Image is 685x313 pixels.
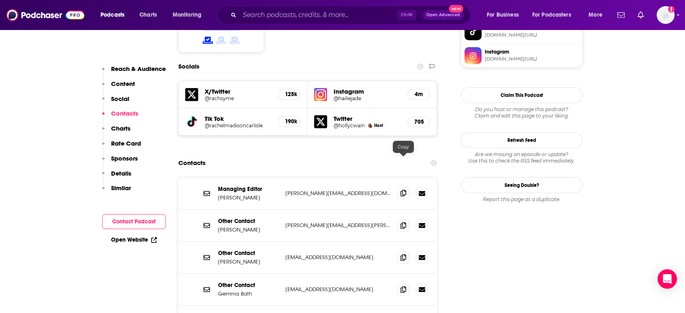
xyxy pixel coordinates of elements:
[461,87,582,103] button: Claim This Podcast
[205,115,272,122] h5: Tik Tok
[334,95,401,101] a: @hailiejade
[6,7,84,23] img: Podchaser - Follow, Share and Rate Podcasts
[461,106,582,119] div: Claim and edit this page to your liking.
[583,9,612,21] button: open menu
[285,222,391,229] p: [PERSON_NAME][EMAIL_ADDRESS][PERSON_NAME][DOMAIN_NAME]
[527,9,583,21] button: open menu
[368,123,372,128] img: Holly Wainwright
[167,9,212,21] button: open menu
[102,109,138,124] button: Contacts
[139,9,157,21] span: Charts
[111,169,131,177] p: Details
[225,6,478,24] div: Search podcasts, credits, & more...
[449,5,463,13] span: New
[485,56,579,62] span: instagram.com/hailiejade
[111,124,131,132] p: Charts
[218,194,279,201] p: [PERSON_NAME]
[461,151,582,164] div: Are we missing an episode or update? Use this to check the RSS feed immediately.
[178,155,205,171] h2: Contacts
[465,23,579,40] a: TikTok[DOMAIN_NAME][URL]
[285,286,391,293] p: [EMAIL_ADDRESS][DOMAIN_NAME]
[461,177,582,193] a: Seeing Double?
[657,6,674,24] img: User Profile
[218,218,279,225] p: Other Contact
[218,226,279,233] p: [PERSON_NAME]
[485,32,579,38] span: tiktok.com/@rachelmadisoncarlisle
[102,184,131,199] button: Similar
[102,95,129,110] button: Social
[414,118,423,125] h5: 705
[173,9,201,21] span: Monitoring
[102,154,138,169] button: Sponsors
[374,123,383,128] span: Host
[461,132,582,148] button: Refresh Feed
[102,124,131,139] button: Charts
[218,258,279,265] p: [PERSON_NAME]
[111,139,141,147] p: Rate Card
[668,6,674,13] svg: Add a profile image
[95,9,135,21] button: open menu
[532,9,571,21] span: For Podcasters
[218,186,279,193] p: Managing Editor
[102,214,166,229] button: Contact Podcast
[589,9,602,21] span: More
[314,88,327,101] img: iconImage
[218,250,279,257] p: Other Contact
[111,80,135,88] p: Content
[240,9,397,21] input: Search podcasts, credits, & more...
[218,290,279,297] p: Gemma Bath
[393,141,414,153] div: Copy
[657,269,677,289] div: Open Intercom Messenger
[657,6,674,24] span: Logged in as notablypr2
[334,122,365,129] a: @hollycwain
[285,254,391,261] p: [EMAIL_ADDRESS][DOMAIN_NAME]
[205,95,272,101] a: @rachsyme
[102,65,166,80] button: Reach & Audience
[102,169,131,184] button: Details
[218,282,279,289] p: Other Contact
[205,122,272,129] a: @rachelmadisoncarlisle
[657,6,674,24] button: Show profile menu
[334,88,401,95] h5: Instagram
[634,8,647,22] a: Show notifications dropdown
[111,109,138,117] p: Contacts
[111,154,138,162] p: Sponsors
[134,9,162,21] a: Charts
[485,48,579,56] span: Instagram
[334,115,401,122] h5: Twitter
[205,88,272,95] h5: X/Twitter
[178,59,199,74] h2: Socials
[481,9,529,21] button: open menu
[285,91,294,98] h5: 125k
[423,10,464,20] button: Open AdvancedNew
[102,139,141,154] button: Rate Card
[397,10,416,20] span: Ctrl K
[285,190,391,197] p: [PERSON_NAME][EMAIL_ADDRESS][DOMAIN_NAME]
[101,9,124,21] span: Podcasts
[102,80,135,95] button: Content
[414,91,423,98] h5: 4m
[111,236,157,243] a: Open Website
[111,184,131,192] p: Similar
[461,106,582,113] span: Do you host or manage this podcast?
[111,65,166,73] p: Reach & Audience
[465,47,579,64] a: Instagram[DOMAIN_NAME][URL]
[285,118,294,125] h5: 190k
[426,13,460,17] span: Open Advanced
[487,9,519,21] span: For Business
[614,8,628,22] a: Show notifications dropdown
[461,196,582,203] div: Report this page as a duplicate.
[111,95,129,103] p: Social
